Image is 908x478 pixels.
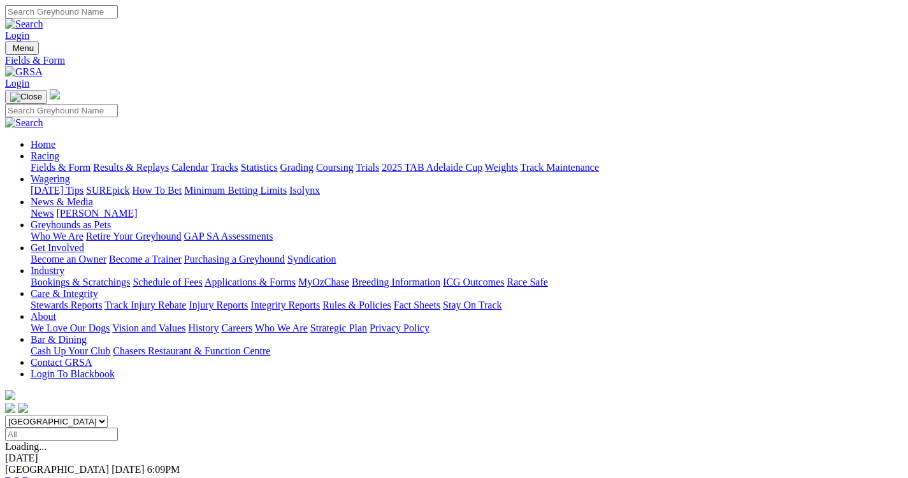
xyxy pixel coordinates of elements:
img: GRSA [5,66,43,78]
a: SUREpick [86,185,129,196]
button: Toggle navigation [5,41,39,55]
a: Minimum Betting Limits [184,185,287,196]
a: Race Safe [507,277,547,287]
a: Trials [356,162,379,173]
a: News & Media [31,196,93,207]
img: twitter.svg [18,403,28,413]
span: Loading... [5,441,47,452]
a: Industry [31,265,64,276]
div: Greyhounds as Pets [31,231,903,242]
div: Wagering [31,185,903,196]
a: Who We Are [255,322,308,333]
a: Statistics [241,162,278,173]
img: logo-grsa-white.png [5,390,15,400]
a: Careers [221,322,252,333]
a: Care & Integrity [31,288,98,299]
a: Wagering [31,173,70,184]
input: Search [5,104,118,117]
div: Get Involved [31,254,903,265]
a: [PERSON_NAME] [56,208,137,219]
a: ICG Outcomes [443,277,504,287]
a: Calendar [171,162,208,173]
a: About [31,311,56,322]
a: Rules & Policies [322,300,391,310]
a: Fields & Form [31,162,90,173]
a: 2025 TAB Adelaide Cup [382,162,482,173]
a: Stay On Track [443,300,501,310]
div: Industry [31,277,903,288]
a: Contact GRSA [31,357,92,368]
div: Care & Integrity [31,300,903,311]
a: [DATE] Tips [31,185,83,196]
a: Privacy Policy [370,322,429,333]
a: Get Involved [31,242,84,253]
a: Applications & Forms [205,277,296,287]
input: Select date [5,428,118,441]
a: Vision and Values [112,322,185,333]
div: Bar & Dining [31,345,903,357]
span: 6:09PM [147,464,180,475]
a: Breeding Information [352,277,440,287]
a: Chasers Restaurant & Function Centre [113,345,270,356]
a: Injury Reports [189,300,248,310]
a: Track Maintenance [521,162,599,173]
a: Become a Trainer [109,254,182,264]
a: Weights [485,162,518,173]
span: [DATE] [112,464,145,475]
a: Coursing [316,162,354,173]
div: Racing [31,162,903,173]
a: History [188,322,219,333]
a: Fact Sheets [394,300,440,310]
span: [GEOGRAPHIC_DATA] [5,464,109,475]
a: Results & Replays [93,162,169,173]
img: Search [5,117,43,129]
a: Track Injury Rebate [104,300,186,310]
div: About [31,322,903,334]
img: logo-grsa-white.png [50,89,60,99]
a: Syndication [287,254,336,264]
button: Toggle navigation [5,90,47,104]
input: Search [5,5,118,18]
a: Retire Your Greyhound [86,231,182,242]
div: News & Media [31,208,903,219]
a: MyOzChase [298,277,349,287]
a: How To Bet [133,185,182,196]
a: Racing [31,150,59,161]
a: We Love Our Dogs [31,322,110,333]
a: Bar & Dining [31,334,87,345]
a: Login To Blackbook [31,368,115,379]
a: Stewards Reports [31,300,102,310]
a: Purchasing a Greyhound [184,254,285,264]
a: GAP SA Assessments [184,231,273,242]
div: [DATE] [5,453,903,464]
a: Home [31,139,55,150]
a: Login [5,30,29,41]
a: Schedule of Fees [133,277,202,287]
a: Integrity Reports [250,300,320,310]
a: Who We Are [31,231,83,242]
a: Grading [280,162,313,173]
a: Fields & Form [5,55,903,66]
a: Bookings & Scratchings [31,277,130,287]
a: Login [5,78,29,89]
span: Menu [13,43,34,53]
a: Isolynx [289,185,320,196]
img: Search [5,18,43,30]
a: Greyhounds as Pets [31,219,111,230]
a: Cash Up Your Club [31,345,110,356]
a: Strategic Plan [310,322,367,333]
a: News [31,208,54,219]
img: Close [10,92,42,102]
a: Tracks [211,162,238,173]
a: Become an Owner [31,254,106,264]
img: facebook.svg [5,403,15,413]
